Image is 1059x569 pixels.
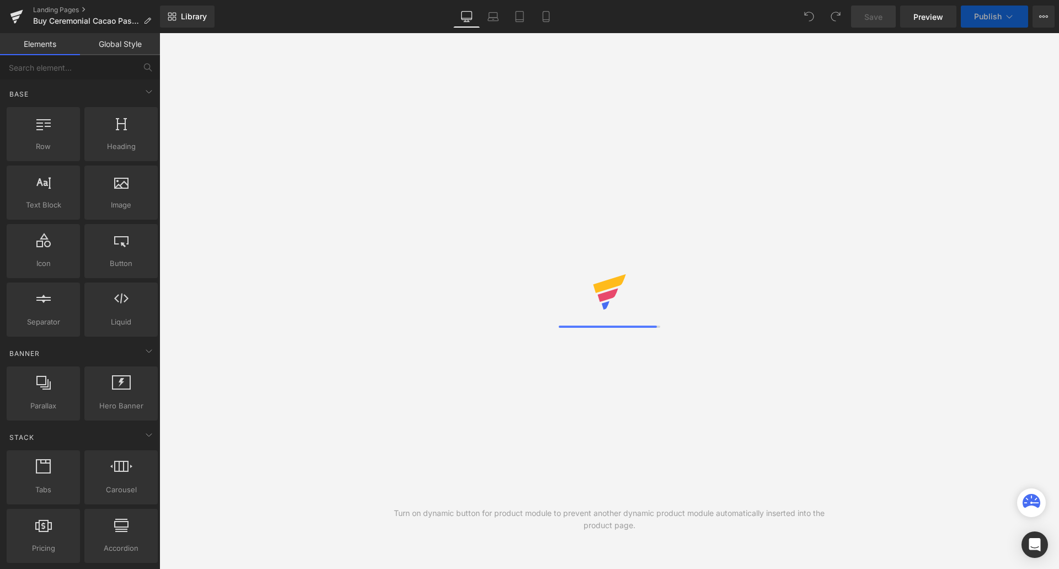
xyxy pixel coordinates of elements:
span: Library [181,12,207,22]
span: Publish [974,12,1002,21]
span: Hero Banner [88,400,154,412]
a: Mobile [533,6,559,28]
a: Preview [900,6,956,28]
a: Laptop [480,6,506,28]
a: Global Style [80,33,160,55]
a: Desktop [453,6,480,28]
button: More [1033,6,1055,28]
button: Undo [798,6,820,28]
span: Icon [10,258,77,269]
span: Preview [913,11,943,23]
span: Parallax [10,400,77,412]
span: Buy Ceremonial Cacao Paste & Loose Tea [33,17,139,25]
span: Banner [8,348,41,359]
span: Image [88,199,154,211]
span: Stack [8,432,35,443]
span: Save [864,11,882,23]
div: Open Intercom Messenger [1021,531,1048,558]
span: Liquid [88,316,154,328]
a: Landing Pages [33,6,160,14]
span: Accordion [88,543,154,554]
span: Tabs [10,484,77,496]
span: Carousel [88,484,154,496]
a: New Library [160,6,215,28]
button: Publish [961,6,1028,28]
div: Turn on dynamic button for product module to prevent another dynamic product module automatically... [384,507,835,531]
span: Row [10,141,77,152]
span: Heading [88,141,154,152]
span: Base [8,89,30,99]
a: Tablet [506,6,533,28]
span: Text Block [10,199,77,211]
span: Separator [10,316,77,328]
button: Redo [825,6,847,28]
span: Button [88,258,154,269]
span: Pricing [10,543,77,554]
